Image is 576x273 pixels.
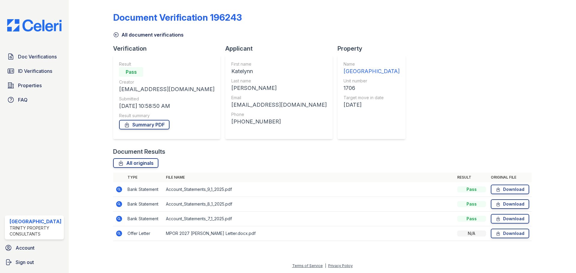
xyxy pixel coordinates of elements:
[551,249,570,267] iframe: chat widget
[16,244,34,251] span: Account
[113,44,225,53] div: Verification
[113,31,184,38] a: All document verifications
[457,186,486,192] div: Pass
[2,242,66,254] a: Account
[292,263,323,268] a: Terms of Service
[491,229,529,238] a: Download
[343,61,400,67] div: Name
[18,67,52,75] span: ID Verifications
[125,182,163,197] td: Bank Statement
[343,95,400,101] div: Target move in date
[231,78,327,84] div: Last name
[231,95,327,101] div: Email
[125,212,163,226] td: Bank Statement
[325,263,326,268] div: |
[119,120,169,129] a: Summary PDF
[2,256,66,268] a: Sign out
[231,101,327,109] div: [EMAIL_ADDRESS][DOMAIN_NAME]
[457,230,486,236] div: N/A
[10,225,61,237] div: Trinity Property Consultants
[16,259,34,266] span: Sign out
[119,67,143,77] div: Pass
[119,79,214,85] div: Creator
[18,53,57,60] span: Doc Verifications
[491,214,529,224] a: Download
[491,185,529,194] a: Download
[231,67,327,76] div: Katelynn
[2,19,66,31] img: CE_Logo_Blue-a8612792a0a2168367f1c8372b55b34899dd931a85d93a1a3d3e32e68fde9ad4.png
[125,197,163,212] td: Bank Statement
[10,218,61,225] div: [GEOGRAPHIC_DATA]
[18,82,42,89] span: Properties
[163,182,455,197] td: Account_Statements_9_1_2025.pdf
[5,94,64,106] a: FAQ
[457,201,486,207] div: Pass
[491,199,529,209] a: Download
[225,44,337,53] div: Applicant
[113,147,165,156] div: Document Results
[231,117,327,126] div: [PHONE_NUMBER]
[163,212,455,226] td: Account_Statements_7_1_2025.pdf
[113,12,242,23] div: Document Verification 196243
[163,173,455,182] th: File name
[163,226,455,241] td: MPOR 2027 [PERSON_NAME] Letter.docx.pdf
[231,84,327,92] div: [PERSON_NAME]
[343,61,400,76] a: Name [GEOGRAPHIC_DATA]
[343,78,400,84] div: Unit number
[457,216,486,222] div: Pass
[343,84,400,92] div: 1706
[119,85,214,93] div: [EMAIL_ADDRESS][DOMAIN_NAME]
[488,173,532,182] th: Original file
[5,79,64,91] a: Properties
[455,173,488,182] th: Result
[337,44,410,53] div: Property
[119,102,214,110] div: [DATE] 10:58:50 AM
[125,173,163,182] th: Type
[113,158,158,168] a: All originals
[343,101,400,109] div: [DATE]
[18,96,28,103] span: FAQ
[163,197,455,212] td: Account_Statements_8_1_2025.pdf
[5,65,64,77] a: ID Verifications
[125,226,163,241] td: Offer Letter
[328,263,353,268] a: Privacy Policy
[119,113,214,119] div: Result summary
[343,67,400,76] div: [GEOGRAPHIC_DATA]
[119,61,214,67] div: Result
[5,51,64,63] a: Doc Verifications
[119,96,214,102] div: Submitted
[231,111,327,117] div: Phone
[231,61,327,67] div: First name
